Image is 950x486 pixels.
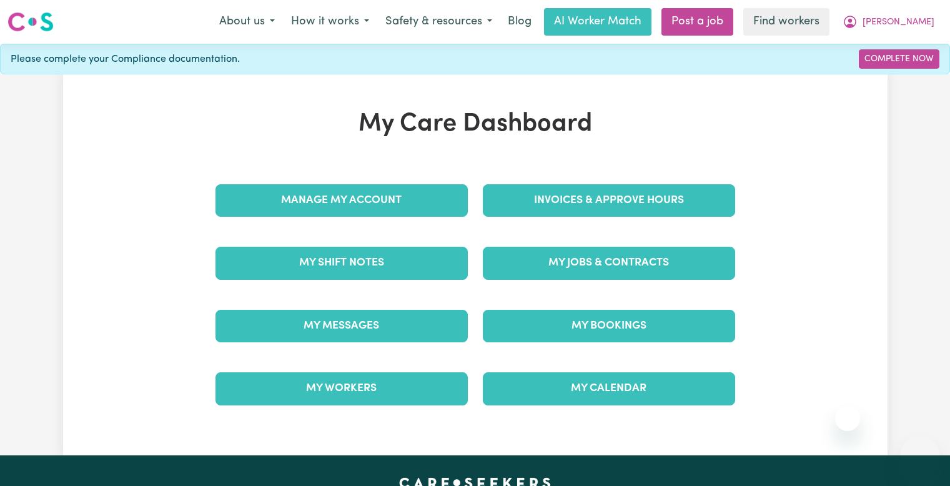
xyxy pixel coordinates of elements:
a: My Calendar [483,372,735,405]
a: Complete Now [859,49,939,69]
img: Careseekers logo [7,11,54,33]
a: Blog [500,8,539,36]
a: My Workers [215,372,468,405]
a: Post a job [661,8,733,36]
a: AI Worker Match [544,8,651,36]
button: Safety & resources [377,9,500,35]
span: Please complete your Compliance documentation. [11,52,240,67]
iframe: Button to launch messaging window [900,436,940,476]
button: My Account [834,9,943,35]
button: About us [211,9,283,35]
span: [PERSON_NAME] [863,16,934,29]
a: My Messages [215,310,468,342]
button: How it works [283,9,377,35]
a: Careseekers logo [7,7,54,36]
a: My Bookings [483,310,735,342]
a: Find workers [743,8,829,36]
a: My Shift Notes [215,247,468,279]
h1: My Care Dashboard [208,109,743,139]
a: Manage My Account [215,184,468,217]
a: My Jobs & Contracts [483,247,735,279]
a: Invoices & Approve Hours [483,184,735,217]
iframe: Close message [835,406,860,431]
